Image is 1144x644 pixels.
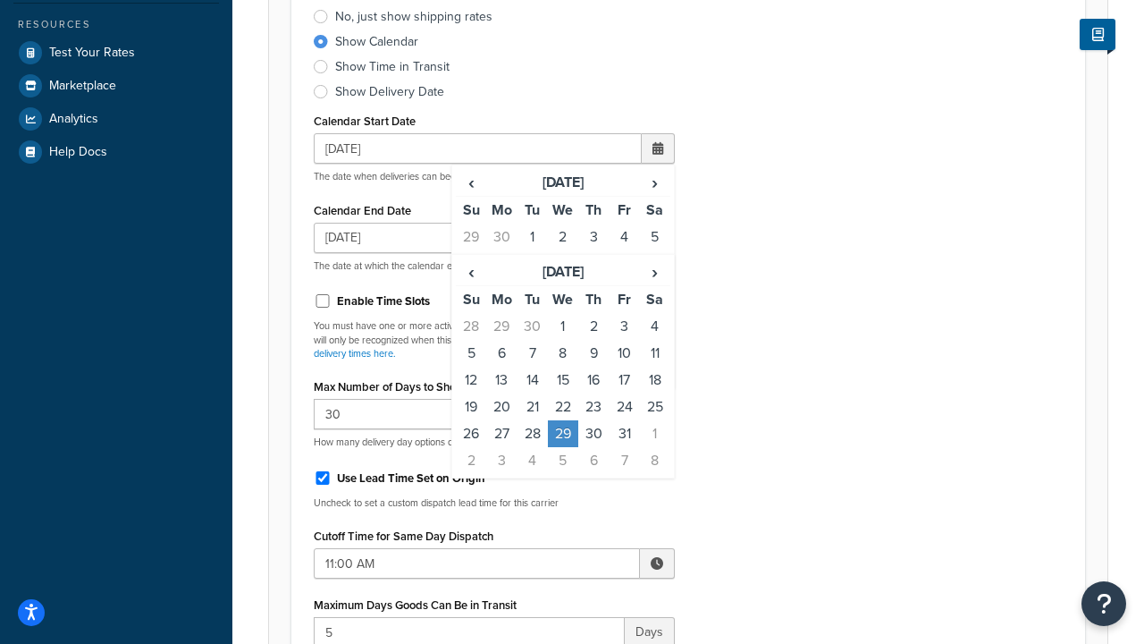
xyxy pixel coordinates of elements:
[456,367,486,394] td: 12
[486,224,517,250] td: 30
[578,447,609,474] td: 6
[641,259,669,284] span: ›
[456,197,486,225] th: Su
[548,224,578,250] td: 2
[548,197,578,225] th: We
[456,447,486,474] td: 2
[337,470,485,487] label: Use Lead Time Set on Origin
[517,447,548,474] td: 4
[609,224,639,250] td: 4
[335,58,450,76] div: Show Time in Transit
[314,170,675,183] p: The date when deliveries can begin. Leave empty for all dates from [DATE]
[314,380,465,394] label: Max Number of Days to Show
[609,340,639,367] td: 10
[548,420,578,447] td: 29
[13,70,219,102] a: Marketplace
[486,367,517,394] td: 13
[456,224,486,250] td: 29
[609,367,639,394] td: 17
[640,250,670,277] td: 12
[486,394,517,420] td: 20
[314,204,411,217] label: Calendar End Date
[578,224,609,250] td: 3
[517,340,548,367] td: 7
[49,46,135,61] span: Test Your Rates
[486,169,639,197] th: [DATE]
[337,293,430,309] label: Enable Time Slots
[578,197,609,225] th: Th
[486,340,517,367] td: 6
[517,250,548,277] td: 8
[49,79,116,94] span: Marketplace
[314,598,517,612] label: Maximum Days Goods Can Be in Transit
[314,259,675,273] p: The date at which the calendar ends. Leave empty for all dates
[548,250,578,277] td: 9
[640,367,670,394] td: 18
[456,420,486,447] td: 26
[13,17,219,32] div: Resources
[1080,19,1115,50] button: Show Help Docs
[517,367,548,394] td: 14
[548,394,578,420] td: 22
[13,37,219,69] a: Test Your Rates
[13,136,219,168] a: Help Docs
[609,197,639,225] th: Fr
[456,340,486,367] td: 5
[517,224,548,250] td: 1
[335,8,492,26] div: No, just show shipping rates
[548,340,578,367] td: 8
[578,420,609,447] td: 30
[640,340,670,367] td: 11
[640,197,670,225] th: Sa
[548,285,578,313] th: We
[578,250,609,277] td: 10
[578,394,609,420] td: 23
[314,333,655,360] a: Set available days and pickup or delivery times here.
[13,103,219,135] a: Analytics
[49,145,107,160] span: Help Docs
[314,496,675,510] p: Uncheck to set a custom dispatch lead time for this carrier
[314,436,675,449] p: How many delivery day options do you wish to show the customer
[49,112,98,127] span: Analytics
[314,319,675,360] p: You must have one or more active Time Slots applied to this carrier. Time slot settings will only...
[640,394,670,420] td: 25
[609,313,639,340] td: 3
[456,250,486,277] td: 6
[640,447,670,474] td: 8
[456,394,486,420] td: 19
[548,313,578,340] td: 1
[609,394,639,420] td: 24
[578,313,609,340] td: 2
[486,258,639,286] th: [DATE]
[517,197,548,225] th: Tu
[548,367,578,394] td: 15
[486,447,517,474] td: 3
[641,170,669,195] span: ›
[578,340,609,367] td: 9
[1081,581,1126,626] button: Open Resource Center
[640,420,670,447] td: 1
[640,224,670,250] td: 5
[517,285,548,313] th: Tu
[548,447,578,474] td: 5
[486,197,517,225] th: Mo
[609,250,639,277] td: 11
[335,33,418,51] div: Show Calendar
[486,313,517,340] td: 29
[486,250,517,277] td: 7
[456,313,486,340] td: 28
[578,285,609,313] th: Th
[457,259,485,284] span: ‹
[640,285,670,313] th: Sa
[517,394,548,420] td: 21
[578,367,609,394] td: 16
[335,83,444,101] div: Show Delivery Date
[517,313,548,340] td: 30
[640,313,670,340] td: 4
[609,447,639,474] td: 7
[456,285,486,313] th: Su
